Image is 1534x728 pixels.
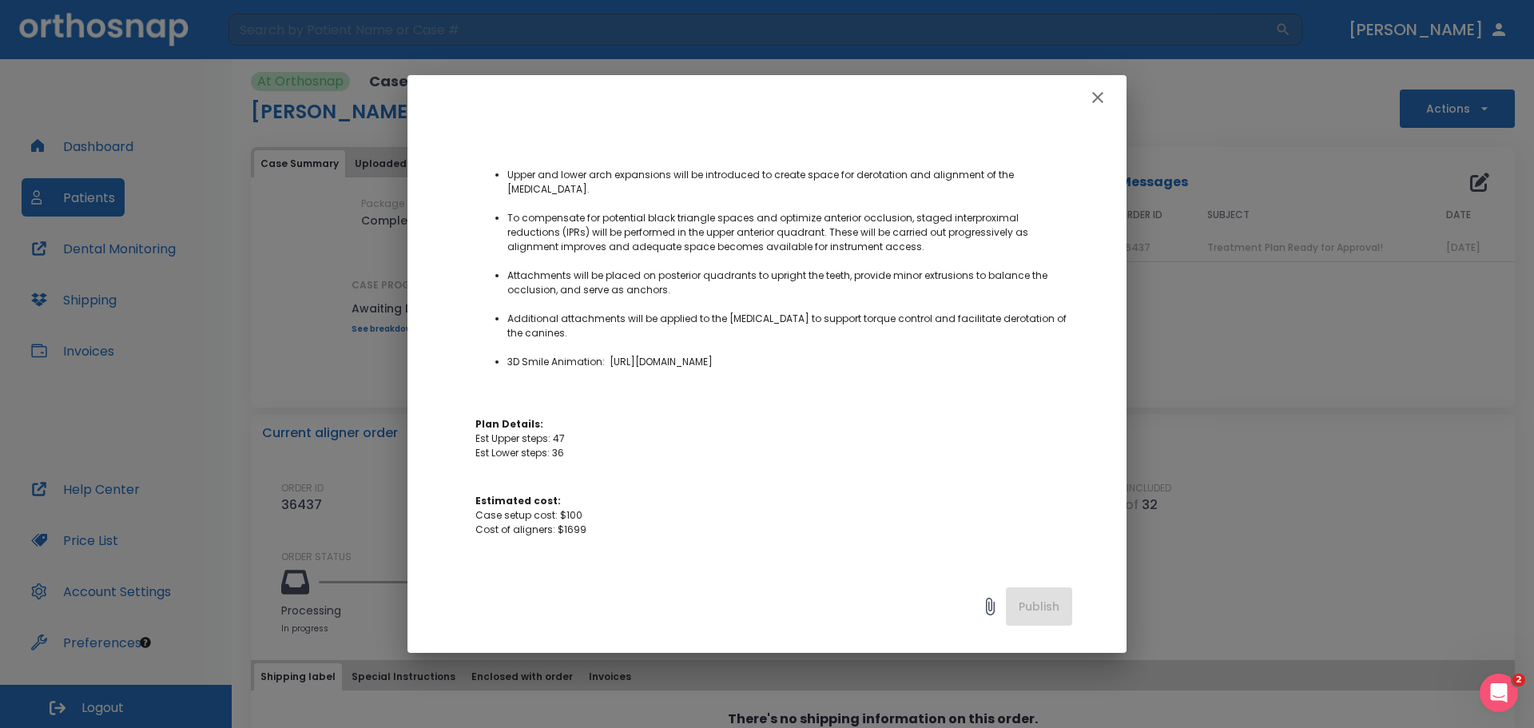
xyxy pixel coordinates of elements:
li: 3D Smile Animation: [URL][DOMAIN_NAME] [507,355,1072,369]
p: Case setup cost: $100 Cost of aligners: $1699 [475,494,1072,537]
li: Additional attachments will be applied to the [MEDICAL_DATA] to support torque control and facili... [507,312,1072,340]
iframe: Intercom live chat [1480,674,1518,712]
li: Upper and lower arch expansions will be introduced to create space for derotation and alignment o... [507,168,1072,197]
span: 2 [1512,674,1525,686]
li: To compensate for potential black triangle spaces and optimize anterior occlusion, staged interpr... [507,211,1072,254]
strong: Estimated cost: [475,494,561,507]
strong: Plan Details: [475,417,543,431]
li: Attachments will be placed on posterior quadrants to upright the teeth, provide minor extrusions ... [507,269,1072,297]
p: Est Upper steps: 47 Est Lower steps: 36 [475,417,1072,460]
